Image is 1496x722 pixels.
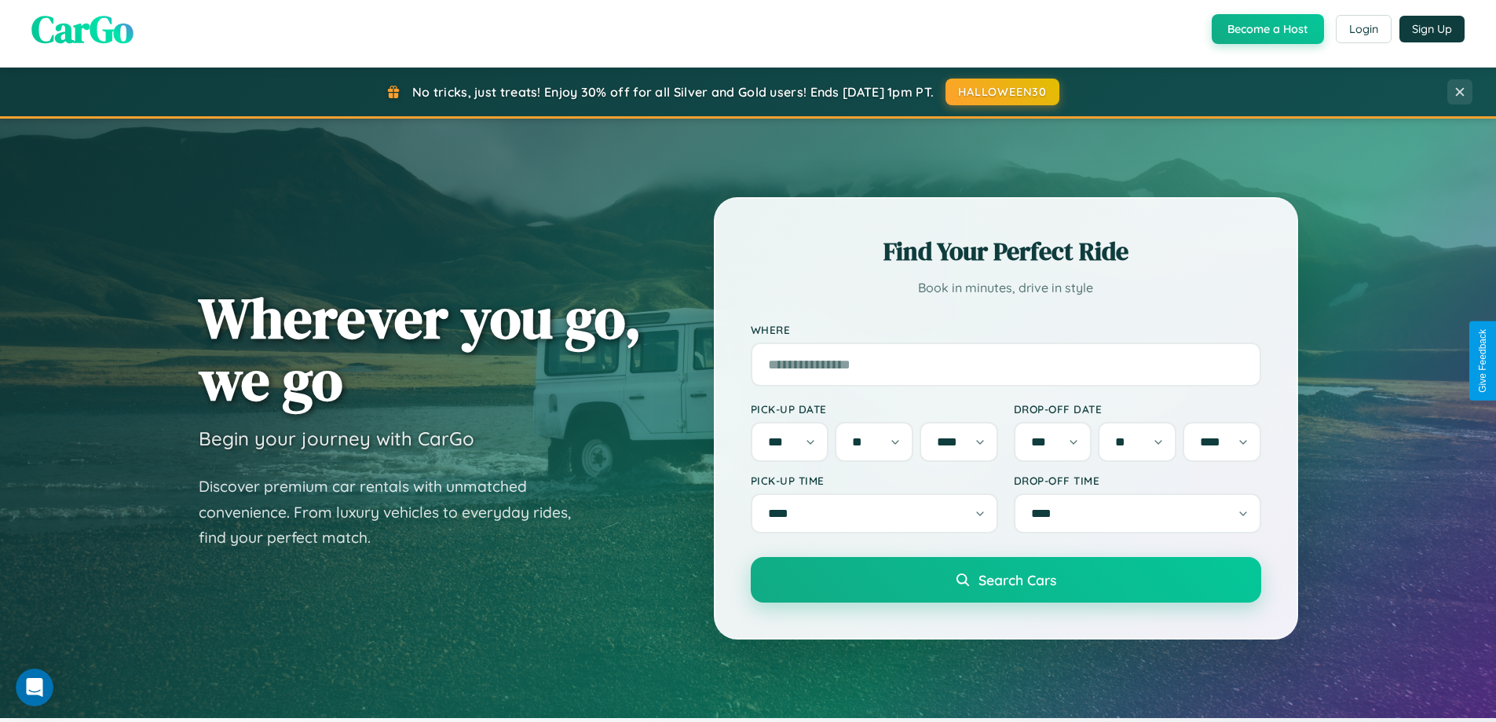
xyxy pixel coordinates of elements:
div: Give Feedback [1477,329,1488,393]
h1: Wherever you go, we go [199,287,642,411]
h3: Begin your journey with CarGo [199,427,474,450]
label: Pick-up Time [751,474,998,487]
span: No tricks, just treats! Enjoy 30% off for all Silver and Gold users! Ends [DATE] 1pm PT. [412,84,934,100]
button: Search Cars [751,557,1261,603]
label: Drop-off Date [1014,402,1261,416]
button: Become a Host [1212,14,1324,44]
span: CarGo [31,3,134,55]
p: Discover premium car rentals with unmatched convenience. From luxury vehicles to everyday rides, ... [199,474,591,551]
label: Pick-up Date [751,402,998,416]
button: Sign Up [1399,16,1465,42]
label: Drop-off Time [1014,474,1261,487]
span: Search Cars [978,571,1056,588]
button: Login [1336,15,1392,43]
h2: Find Your Perfect Ride [751,234,1261,269]
button: HALLOWEEN30 [946,79,1059,105]
iframe: Intercom live chat [16,669,53,706]
p: Book in minutes, drive in style [751,277,1261,299]
label: Where [751,323,1261,336]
